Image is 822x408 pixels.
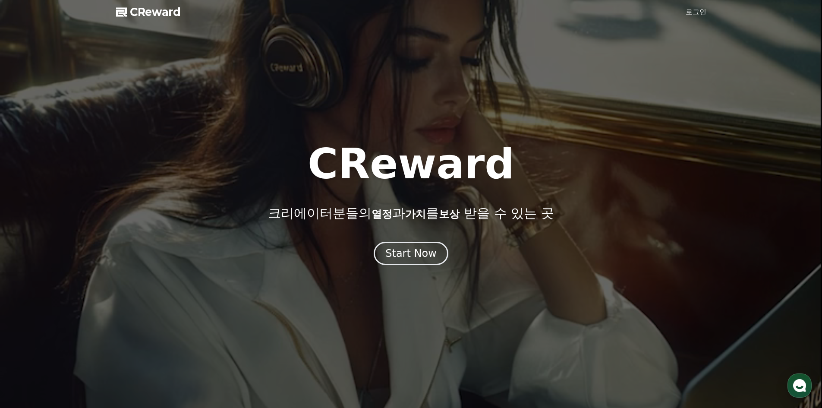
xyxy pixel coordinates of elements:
[268,206,554,221] p: 크리에이터분들의 과 를 받을 수 있는 곳
[686,7,706,17] a: 로그인
[374,242,448,265] button: Start Now
[385,247,437,260] div: Start Now
[130,5,181,19] span: CReward
[439,208,460,220] span: 보상
[405,208,426,220] span: 가치
[308,143,514,185] h1: CReward
[116,5,181,19] a: CReward
[374,250,448,259] a: Start Now
[372,208,392,220] span: 열정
